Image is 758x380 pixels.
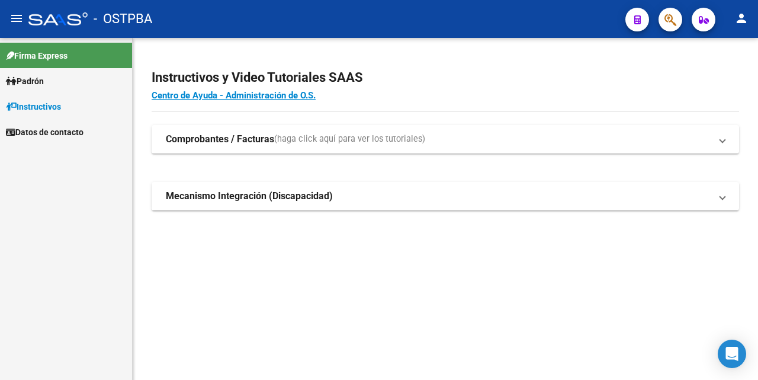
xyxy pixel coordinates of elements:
[6,100,61,113] span: Instructivos
[166,190,333,203] strong: Mecanismo Integración (Discapacidad)
[152,182,739,210] mat-expansion-panel-header: Mecanismo Integración (Discapacidad)
[6,126,83,139] span: Datos de contacto
[6,75,44,88] span: Padrón
[152,66,739,89] h2: Instructivos y Video Tutoriales SAAS
[166,133,274,146] strong: Comprobantes / Facturas
[734,11,749,25] mat-icon: person
[152,90,316,101] a: Centro de Ayuda - Administración de O.S.
[6,49,68,62] span: Firma Express
[152,125,739,154] mat-expansion-panel-header: Comprobantes / Facturas(haga click aquí para ver los tutoriales)
[94,6,152,32] span: - OSTPBA
[718,340,746,368] div: Open Intercom Messenger
[9,11,24,25] mat-icon: menu
[274,133,425,146] span: (haga click aquí para ver los tutoriales)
